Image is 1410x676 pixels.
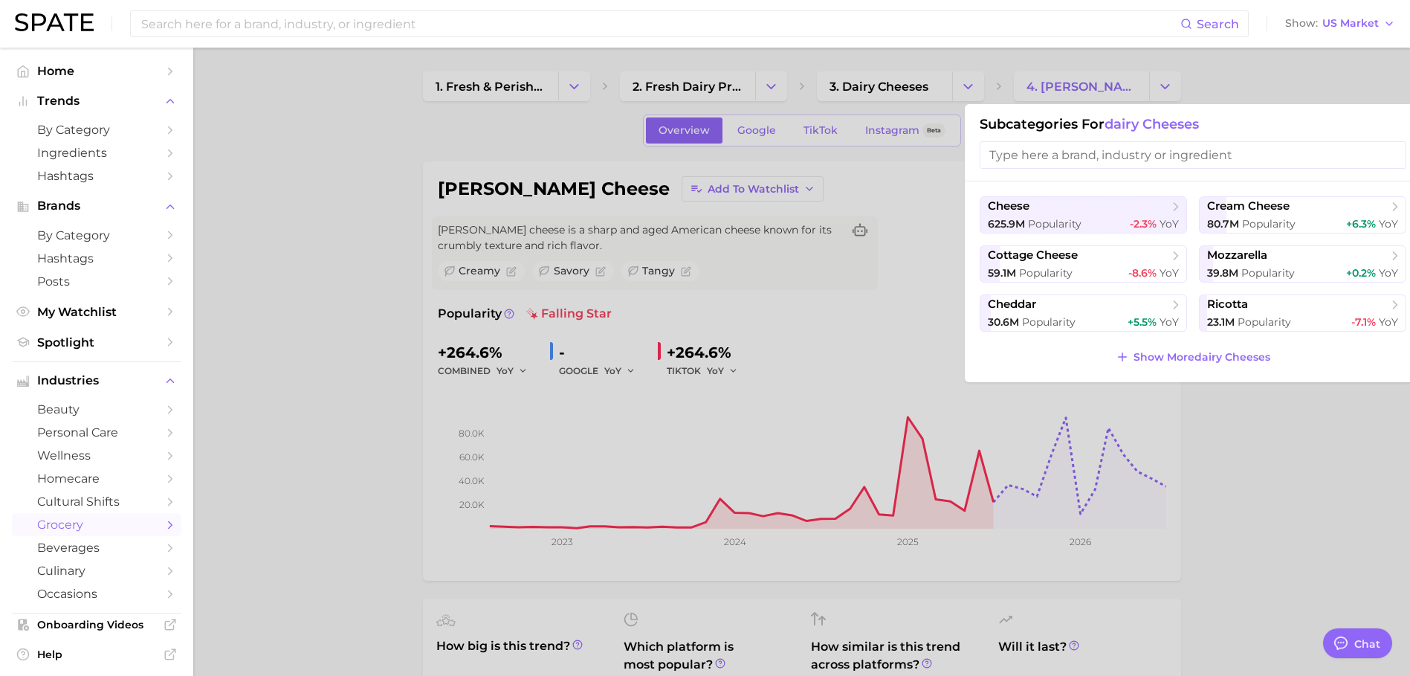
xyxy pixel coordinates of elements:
[988,248,1078,263] span: cottage cheese
[980,245,1187,283] button: cottage cheese59.1m Popularity-8.6% YoY
[12,247,181,270] a: Hashtags
[37,146,156,160] span: Ingredients
[1128,266,1157,280] span: -8.6%
[37,305,156,319] span: My Watchlist
[1242,217,1296,231] span: Popularity
[37,94,156,108] span: Trends
[12,559,181,582] a: culinary
[37,587,156,601] span: occasions
[1379,315,1398,329] span: YoY
[12,398,181,421] a: beauty
[37,64,156,78] span: Home
[980,196,1187,234] button: cheese625.9m Popularity-2.3% YoY
[37,495,156,509] span: cultural shifts
[1134,351,1270,364] span: Show More dairy cheeses
[1281,14,1399,33] button: ShowUS Market
[1346,266,1376,280] span: +0.2%
[12,270,181,293] a: Posts
[1160,315,1179,329] span: YoY
[1238,315,1291,329] span: Popularity
[1207,297,1248,312] span: ricotta
[37,541,156,555] span: beverages
[12,164,181,187] a: Hashtags
[37,518,156,532] span: grocery
[1130,217,1157,231] span: -2.3%
[1207,199,1290,213] span: cream cheese
[37,199,156,213] span: Brands
[1105,116,1199,132] span: dairy cheeses
[15,13,94,31] img: SPATE
[1207,315,1235,329] span: 23.1m
[1241,266,1295,280] span: Popularity
[12,582,181,605] a: occasions
[140,11,1180,36] input: Search here for a brand, industry, or ingredient
[37,123,156,137] span: by Category
[1160,266,1179,280] span: YoY
[37,374,156,387] span: Industries
[1207,248,1267,263] span: mozzarella
[1285,19,1318,28] span: Show
[12,195,181,217] button: Brands
[37,228,156,242] span: by Category
[988,266,1016,280] span: 59.1m
[12,444,181,467] a: wellness
[37,402,156,416] span: beauty
[37,335,156,350] span: Spotlight
[12,536,181,559] a: beverages
[37,618,156,631] span: Onboarding Videos
[1028,217,1081,231] span: Popularity
[12,300,181,323] a: My Watchlist
[12,513,181,536] a: grocery
[12,370,181,392] button: Industries
[12,490,181,513] a: cultural shifts
[1379,266,1398,280] span: YoY
[1022,315,1076,329] span: Popularity
[1379,217,1398,231] span: YoY
[1019,266,1073,280] span: Popularity
[1199,196,1406,234] button: cream cheese80.7m Popularity+6.3% YoY
[1199,294,1406,332] button: ricotta23.1m Popularity-7.1% YoY
[37,251,156,265] span: Hashtags
[12,331,181,354] a: Spotlight
[37,471,156,486] span: homecare
[988,199,1029,213] span: cheese
[1351,315,1376,329] span: -7.1%
[1322,19,1379,28] span: US Market
[12,467,181,490] a: homecare
[1128,315,1157,329] span: +5.5%
[12,141,181,164] a: Ingredients
[1160,217,1179,231] span: YoY
[37,648,156,661] span: Help
[1197,17,1239,31] span: Search
[37,274,156,289] span: Posts
[12,59,181,83] a: Home
[37,169,156,183] span: Hashtags
[1207,266,1238,280] span: 39.8m
[12,118,181,141] a: by Category
[988,315,1019,329] span: 30.6m
[37,448,156,463] span: wellness
[988,217,1025,231] span: 625.9m
[37,564,156,578] span: culinary
[980,294,1187,332] button: cheddar30.6m Popularity+5.5% YoY
[1112,347,1274,367] button: Show Moredairy cheeses
[1346,217,1376,231] span: +6.3%
[12,224,181,247] a: by Category
[37,425,156,440] span: personal care
[988,297,1036,312] span: cheddar
[12,421,181,444] a: personal care
[12,614,181,636] a: Onboarding Videos
[1207,217,1239,231] span: 80.7m
[12,90,181,112] button: Trends
[980,141,1406,169] input: Type here a brand, industry or ingredient
[12,643,181,666] a: Help
[1199,245,1406,283] button: mozzarella39.8m Popularity+0.2% YoY
[980,116,1406,132] h1: Subcategories for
